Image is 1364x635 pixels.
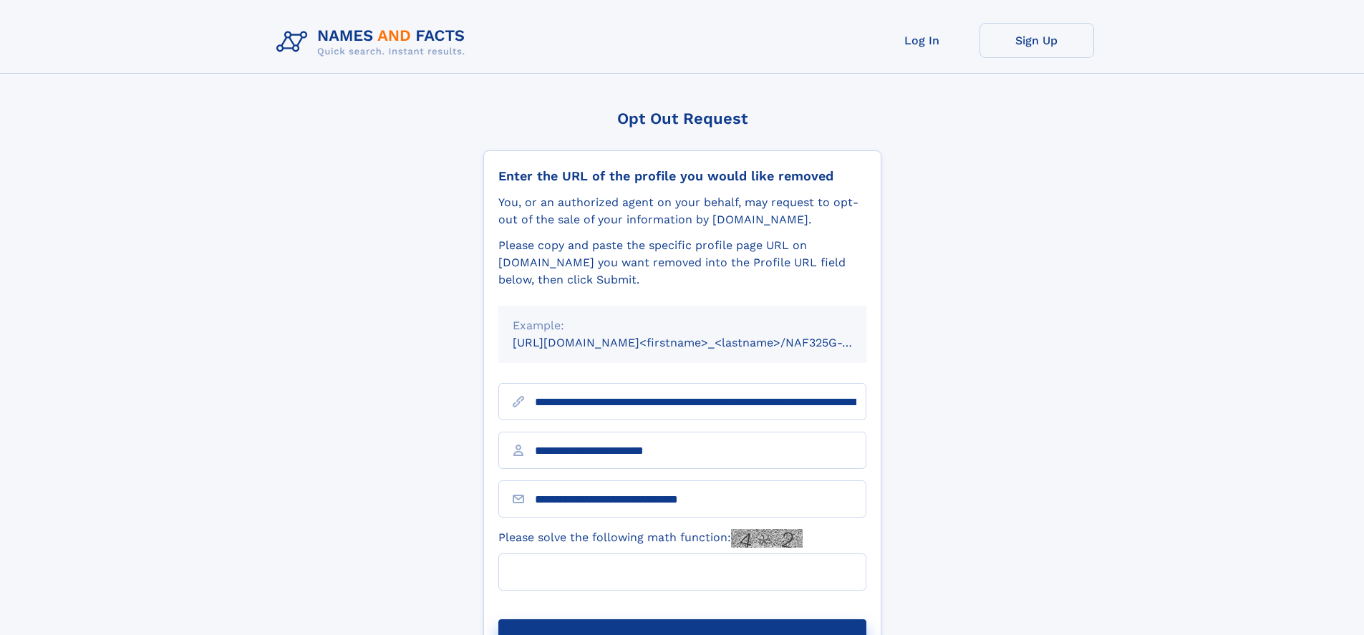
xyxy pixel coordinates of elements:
div: You, or an authorized agent on your behalf, may request to opt-out of the sale of your informatio... [498,194,866,228]
img: Logo Names and Facts [271,23,477,62]
div: Opt Out Request [483,110,881,127]
div: Please copy and paste the specific profile page URL on [DOMAIN_NAME] you want removed into the Pr... [498,237,866,289]
label: Please solve the following math function: [498,529,803,548]
div: Example: [513,317,852,334]
div: Enter the URL of the profile you would like removed [498,168,866,184]
a: Sign Up [980,23,1094,58]
small: [URL][DOMAIN_NAME]<firstname>_<lastname>/NAF325G-xxxxxxxx [513,336,894,349]
a: Log In [865,23,980,58]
